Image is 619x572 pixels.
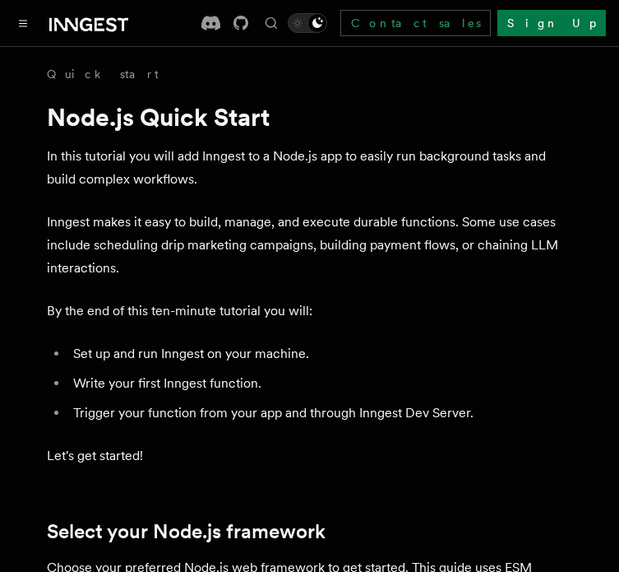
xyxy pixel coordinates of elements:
button: Find something... [261,13,281,33]
li: Set up and run Inngest on your machine. [68,342,573,365]
p: By the end of this ten-minute tutorial you will: [47,300,573,323]
a: Contact sales [340,10,491,36]
button: Toggle navigation [13,13,33,33]
p: Let's get started! [47,444,573,467]
h1: Node.js Quick Start [47,102,573,132]
a: Quick start [47,66,159,82]
p: In this tutorial you will add Inngest to a Node.js app to easily run background tasks and build c... [47,145,573,191]
li: Trigger your function from your app and through Inngest Dev Server. [68,402,573,425]
button: Toggle dark mode [288,13,327,33]
a: Sign Up [497,10,606,36]
a: Select your Node.js framework [47,520,326,543]
li: Write your first Inngest function. [68,372,573,395]
p: Inngest makes it easy to build, manage, and execute durable functions. Some use cases include sch... [47,211,573,280]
